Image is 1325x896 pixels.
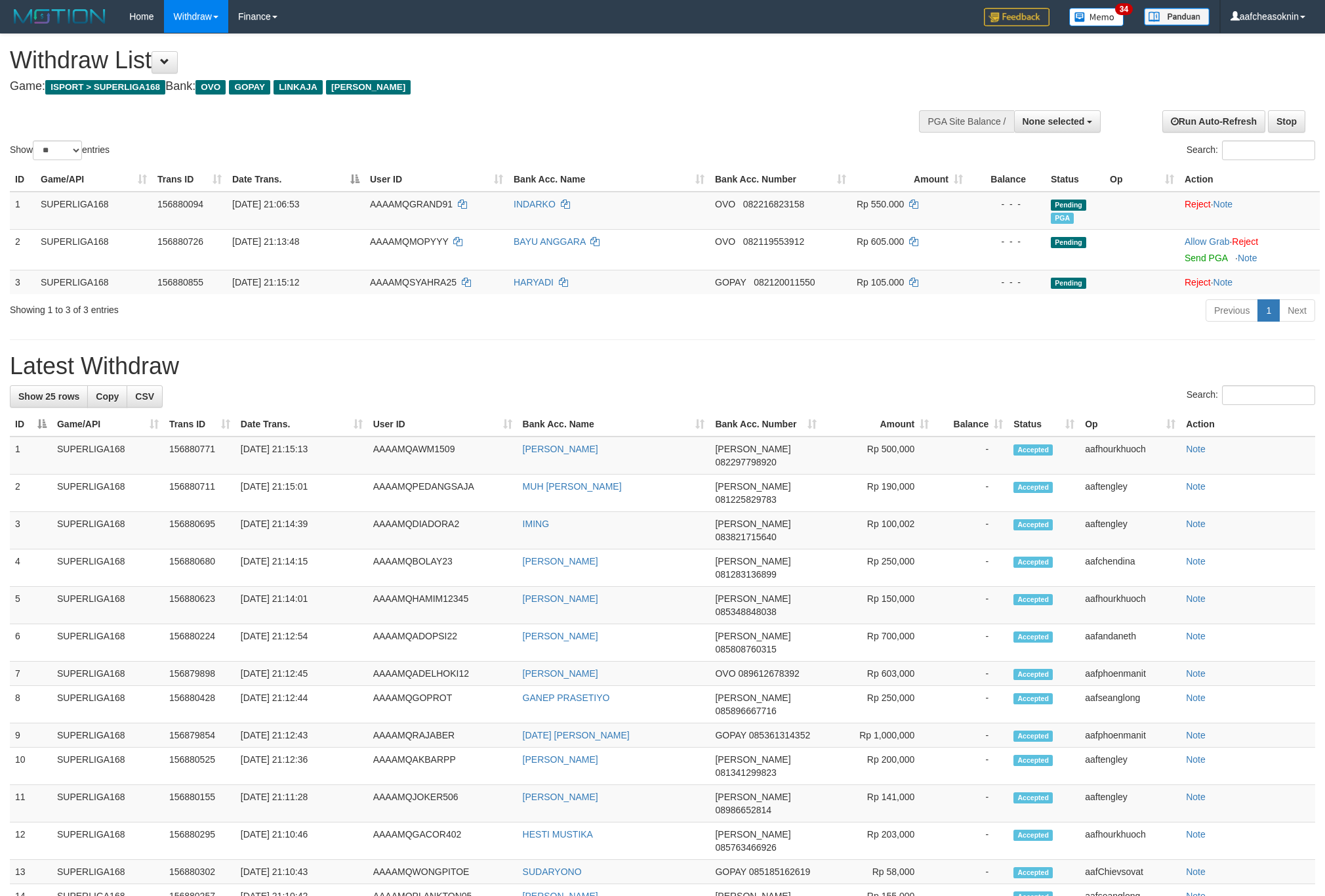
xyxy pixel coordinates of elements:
td: 3 [10,270,35,294]
th: Game/API: activate to sort column ascending [35,167,152,192]
td: Rp 603,000 [822,662,934,686]
td: 156879898 [164,662,235,686]
td: SUPERLIGA168 [35,229,152,270]
td: - [934,785,1008,822]
th: Action [1181,412,1315,437]
span: [PERSON_NAME] [715,519,790,529]
td: SUPERLIGA168 [52,549,164,587]
span: [PERSON_NAME] [715,631,790,641]
span: OVO [715,668,735,679]
span: [PERSON_NAME] [715,593,790,604]
td: · [1179,270,1320,294]
td: Rp 500,000 [822,437,934,475]
span: [PERSON_NAME] [715,754,790,765]
a: Note [1186,593,1206,604]
span: Copy 085763466926 to clipboard [715,842,776,853]
td: [DATE] 21:12:43 [235,723,368,748]
td: SUPERLIGA168 [35,192,152,230]
select: Showentries [33,140,82,160]
img: Feedback.jpg [984,8,1050,26]
a: [PERSON_NAME] [523,593,598,604]
th: Balance [968,167,1046,192]
td: - [934,624,1008,662]
a: [PERSON_NAME] [523,444,598,454]
td: Rp 100,002 [822,512,934,549]
td: aafandaneth [1080,624,1181,662]
td: 3 [10,512,52,549]
td: aaftengley [1080,475,1181,512]
th: Bank Acc. Name: activate to sort column ascending [518,412,710,437]
span: Pending [1051,200,1086,211]
span: Copy 081283136899 to clipboard [715,569,776,580]
span: Copy 085808760315 to clipboard [715,644,776,654]
td: AAAAMQWONGPITOE [368,860,518,884]
a: HARYADI [514,277,554,288]
td: 9 [10,723,52,748]
a: Reject [1232,236,1258,247]
input: Search: [1222,140,1315,160]
span: Pending [1051,278,1086,289]
div: - - - [973,198,1040,211]
h1: Latest Withdraw [10,353,1315,379]
span: 156880855 [157,277,203,288]
span: [PERSON_NAME] [715,556,790,566]
a: [PERSON_NAME] [523,792,598,802]
span: Accepted [1013,557,1053,568]
a: 1 [1257,299,1280,322]
span: Accepted [1013,482,1053,493]
span: · [1185,236,1232,247]
a: Note [1186,829,1206,840]
td: SUPERLIGA168 [52,822,164,860]
td: 156879854 [164,723,235,748]
td: AAAAMQGACOR402 [368,822,518,860]
a: Note [1213,199,1233,209]
img: Button%20Memo.svg [1069,8,1124,26]
th: Bank Acc. Number: activate to sort column ascending [710,412,822,437]
td: Rp 150,000 [822,587,934,624]
td: - [934,662,1008,686]
span: AAAAMQSYAHRA25 [370,277,457,288]
td: - [934,549,1008,587]
td: 13 [10,860,52,884]
td: aafphoenmanit [1080,662,1181,686]
span: Accepted [1013,731,1053,742]
td: SUPERLIGA168 [52,748,164,785]
td: Rp 141,000 [822,785,934,822]
span: AAAAMQMOPYYY [370,236,449,247]
span: [PERSON_NAME] [715,481,790,492]
td: - [934,723,1008,748]
span: Pending [1051,237,1086,248]
span: Marked by aafphoenmanit [1051,213,1074,224]
td: AAAAMQJOKER506 [368,785,518,822]
label: Show entries [10,140,110,160]
td: Rp 190,000 [822,475,934,512]
td: - [934,475,1008,512]
td: Rp 203,000 [822,822,934,860]
th: Balance: activate to sort column ascending [934,412,1008,437]
a: Note [1186,730,1206,740]
td: AAAAMQGOPROT [368,686,518,723]
td: [DATE] 21:15:13 [235,437,368,475]
span: Copy 082119553912 to clipboard [743,236,804,247]
td: [DATE] 21:10:43 [235,860,368,884]
td: aafhourkhuoch [1080,587,1181,624]
span: Copy 089612678392 to clipboard [738,668,799,679]
span: ISPORT > SUPERLIGA168 [45,80,165,95]
td: AAAAMQADELHOKI12 [368,662,518,686]
span: Copy 082120011550 to clipboard [754,277,815,288]
th: User ID: activate to sort column ascending [368,412,518,437]
td: aaftengley [1080,785,1181,822]
a: GANEP PRASETIYO [523,693,610,703]
td: Rp 200,000 [822,748,934,785]
span: Accepted [1013,444,1053,456]
span: OVO [715,199,735,209]
span: [PERSON_NAME] [326,80,411,95]
td: - [934,512,1008,549]
span: Copy 085185162619 to clipboard [749,866,810,877]
td: · [1179,229,1320,270]
a: [PERSON_NAME] [523,668,598,679]
a: Note [1186,481,1206,492]
td: 1 [10,192,35,230]
td: AAAAMQDIADORA2 [368,512,518,549]
span: [PERSON_NAME] [715,444,790,454]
